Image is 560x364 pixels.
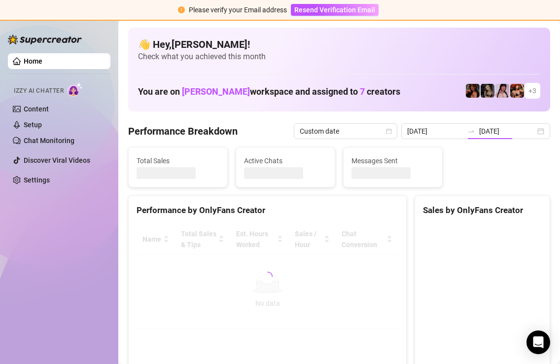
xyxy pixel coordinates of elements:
[466,84,480,98] img: steph
[351,155,434,166] span: Messages Sent
[300,124,391,139] span: Custom date
[262,271,274,283] span: loading
[407,126,463,137] input: Start date
[182,86,250,97] span: [PERSON_NAME]
[291,4,379,16] button: Resend Verification Email
[24,176,50,184] a: Settings
[528,85,536,96] span: + 3
[467,127,475,135] span: swap-right
[189,4,287,15] div: Please verify your Email address
[137,204,398,217] div: Performance by OnlyFans Creator
[479,126,535,137] input: End date
[510,84,524,98] img: Oxillery
[68,82,83,97] img: AI Chatter
[137,155,219,166] span: Total Sales
[128,124,238,138] h4: Performance Breakdown
[294,6,375,14] span: Resend Verification Email
[24,57,42,65] a: Home
[481,84,494,98] img: Rolyat
[360,86,365,97] span: 7
[244,155,327,166] span: Active Chats
[423,204,542,217] div: Sales by OnlyFans Creator
[138,86,400,97] h1: You are on workspace and assigned to creators
[24,105,49,113] a: Content
[24,137,74,145] a: Chat Monitoring
[386,128,392,134] span: calendar
[526,330,550,354] div: Open Intercom Messenger
[138,37,540,51] h4: 👋 Hey, [PERSON_NAME] !
[14,86,64,96] span: Izzy AI Chatter
[8,35,82,44] img: logo-BBDzfeDw.svg
[138,51,540,62] span: Check what you achieved this month
[467,127,475,135] span: to
[495,84,509,98] img: cyber
[178,6,185,13] span: exclamation-circle
[24,156,90,164] a: Discover Viral Videos
[24,121,42,129] a: Setup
